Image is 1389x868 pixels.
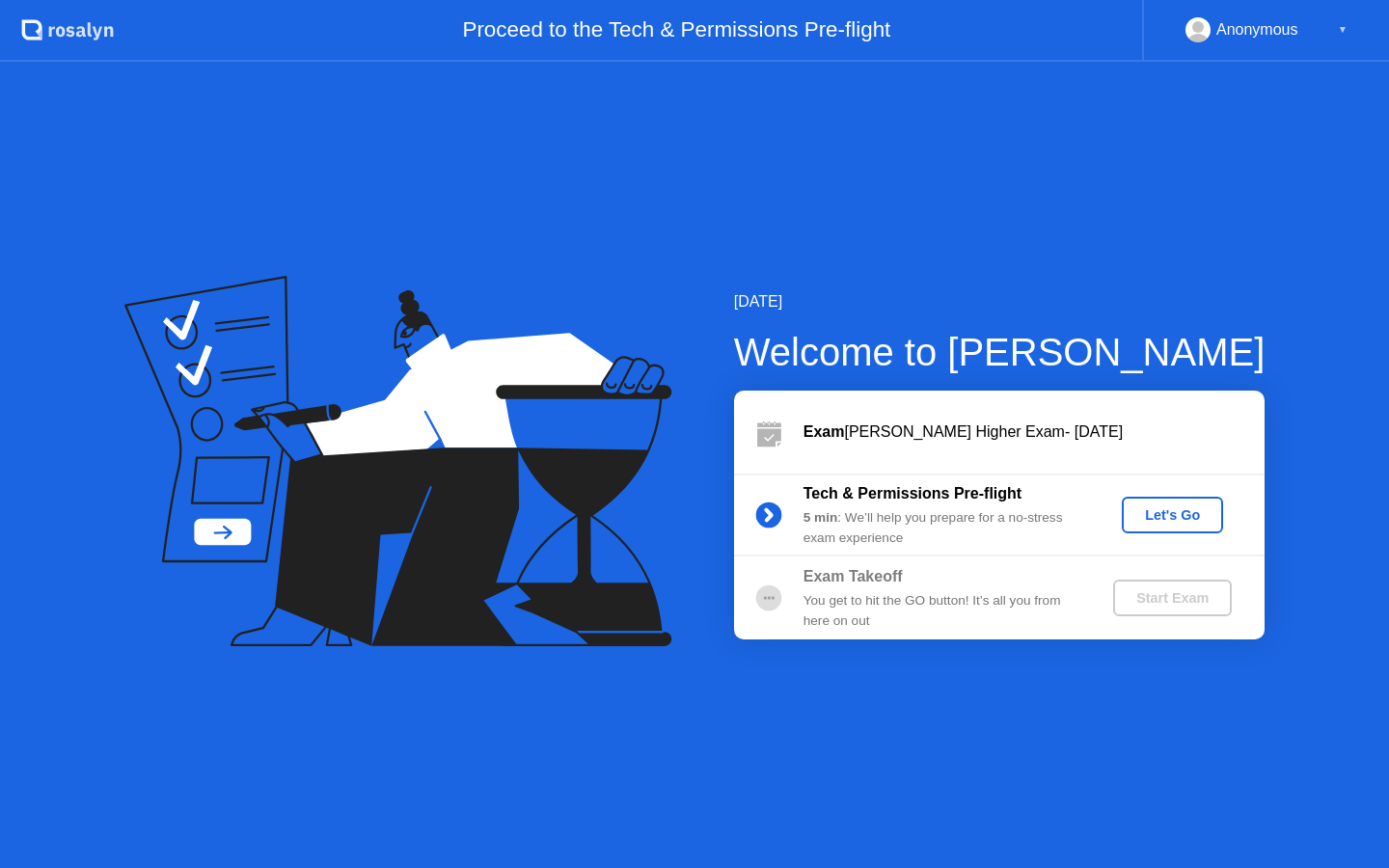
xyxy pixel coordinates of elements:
div: [DATE] [734,290,1266,313]
div: Welcome to [PERSON_NAME] [734,323,1266,381]
b: Exam [803,423,845,440]
div: Anonymous [1216,17,1298,42]
div: Let's Go [1130,507,1215,523]
div: You get to hit the GO button! It’s all you from here on out [803,591,1081,631]
div: [PERSON_NAME] Higher Exam- [DATE] [803,420,1265,444]
b: 5 min [803,510,838,525]
div: : We’ll help you prepare for a no-stress exam experience [803,508,1081,548]
button: Start Exam [1113,580,1232,616]
button: Let's Go [1122,497,1223,533]
div: Start Exam [1121,590,1224,606]
b: Tech & Permissions Pre-flight [803,485,1021,502]
b: Exam Takeoff [803,568,903,584]
div: ▼ [1338,17,1348,42]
